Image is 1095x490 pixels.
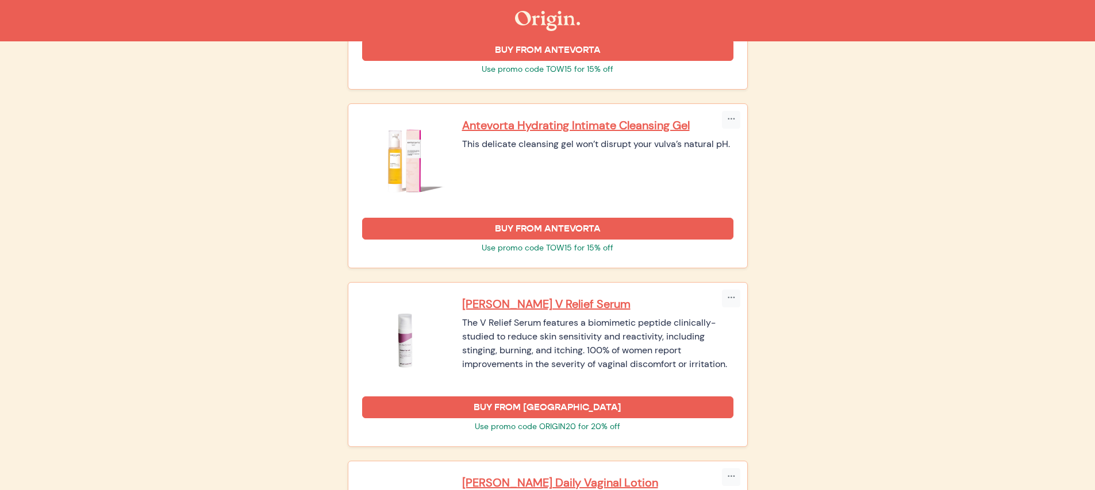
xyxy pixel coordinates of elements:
[462,137,733,151] div: This delicate cleansing gel won’t disrupt your vulva’s natural pH.
[515,11,580,31] img: The Origin Shop
[462,475,733,490] a: [PERSON_NAME] Daily Vaginal Lotion
[362,296,448,383] img: Kindra V Relief Serum
[362,242,733,254] p: Use promo code TOW15 for 15% off
[462,316,733,371] div: The V Relief Serum features a biomimetic peptide clinically-studied to reduce skin sensitivity an...
[462,118,733,133] a: Antevorta Hydrating Intimate Cleansing Gel
[362,118,448,204] img: Antevorta Hydrating Intimate Cleansing Gel
[362,218,733,240] a: Buy From Antevorta
[362,396,733,418] a: BUY FROM [GEOGRAPHIC_DATA]
[462,296,733,311] a: [PERSON_NAME] V Relief Serum
[362,420,733,433] p: Use promo code ORIGIN20 for 20% off
[362,63,733,75] p: Use promo code TOW15 for 15% off
[362,39,733,61] a: Buy From Antevorta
